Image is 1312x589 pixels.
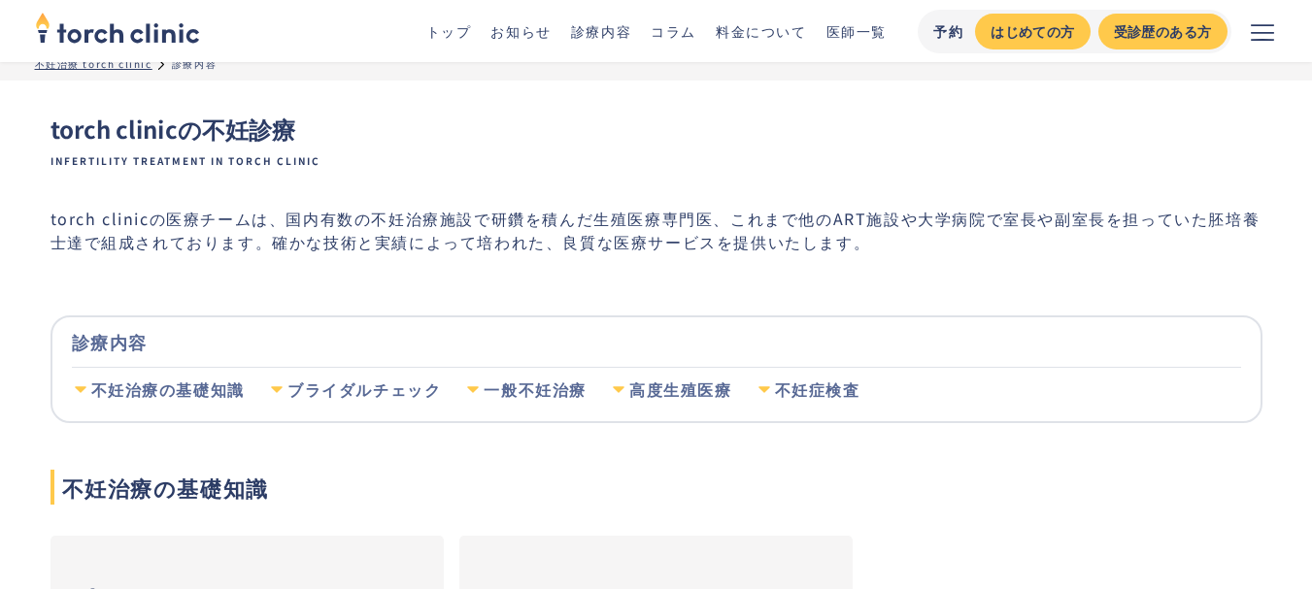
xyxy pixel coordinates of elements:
a: 受診歴のある方 [1098,14,1228,49]
a: はじめての方 [975,14,1090,49]
div: 不妊治療の基礎知識 [91,379,245,401]
div: 高度生殖医療 [629,379,732,401]
a: home [35,14,200,49]
p: torch clinicの医療チームは、国内有数の不妊治療施設で研鑽を積んだ生殖医療専門医、これまで他のART施設や大学病院で室長や副室長を担っていた胚培養士達で組成されております。確かな技術と... [50,207,1262,253]
div: 一般不妊治療 [484,379,587,401]
a: ブライダルチェック [268,368,441,412]
h2: 不妊治療の基礎知識 [50,470,1262,505]
a: 料金について [716,21,807,41]
a: お知らせ [490,21,551,41]
div: 予約 [933,21,963,42]
a: 不妊治療の基礎知識 [72,368,245,412]
span: Infertility treatment in torch clinic [50,154,1262,168]
div: 診療内容 [172,56,217,71]
a: 不妊治療 torch clinic [35,56,152,71]
div: ブライダルチェック [287,379,441,401]
a: 高度生殖医療 [610,368,732,412]
div: はじめての方 [991,21,1074,42]
a: 一般不妊治療 [464,368,587,412]
a: 医師一覧 [826,21,887,41]
a: コラム [651,21,696,41]
img: torch clinic [35,6,200,49]
a: 診療内容 [571,21,631,41]
a: トップ [426,21,472,41]
a: 不妊症検査 [756,368,860,412]
div: 受診歴のある方 [1114,21,1212,42]
div: 不妊症検査 [775,379,860,401]
div: 診療内容 [72,317,1241,367]
h1: torch clinicの不妊診療 [50,112,1262,168]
